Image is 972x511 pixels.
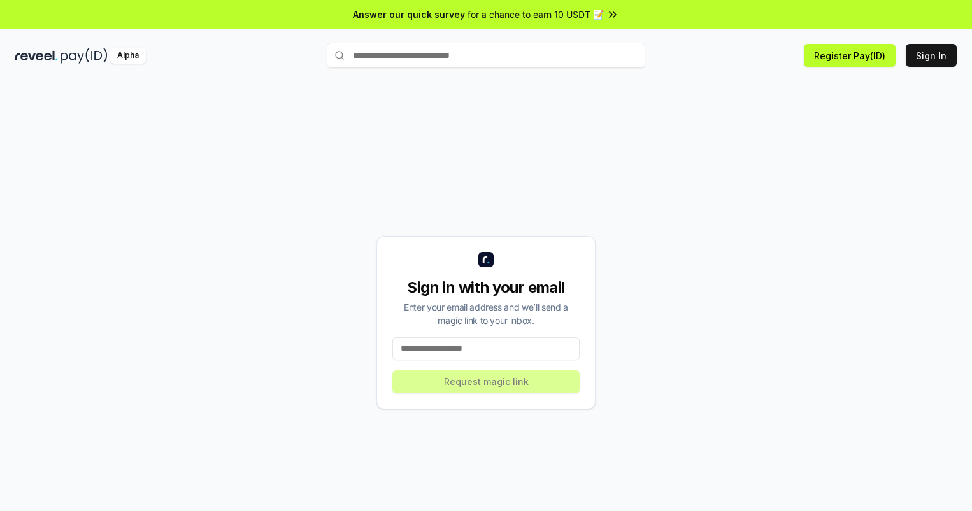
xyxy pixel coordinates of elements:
span: Answer our quick survey [353,8,465,21]
div: Enter your email address and we’ll send a magic link to your inbox. [392,300,580,327]
span: for a chance to earn 10 USDT 📝 [468,8,604,21]
div: Alpha [110,48,146,64]
button: Sign In [906,44,957,67]
div: Sign in with your email [392,277,580,298]
img: logo_small [478,252,494,267]
button: Register Pay(ID) [804,44,896,67]
img: reveel_dark [15,48,58,64]
img: pay_id [61,48,108,64]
